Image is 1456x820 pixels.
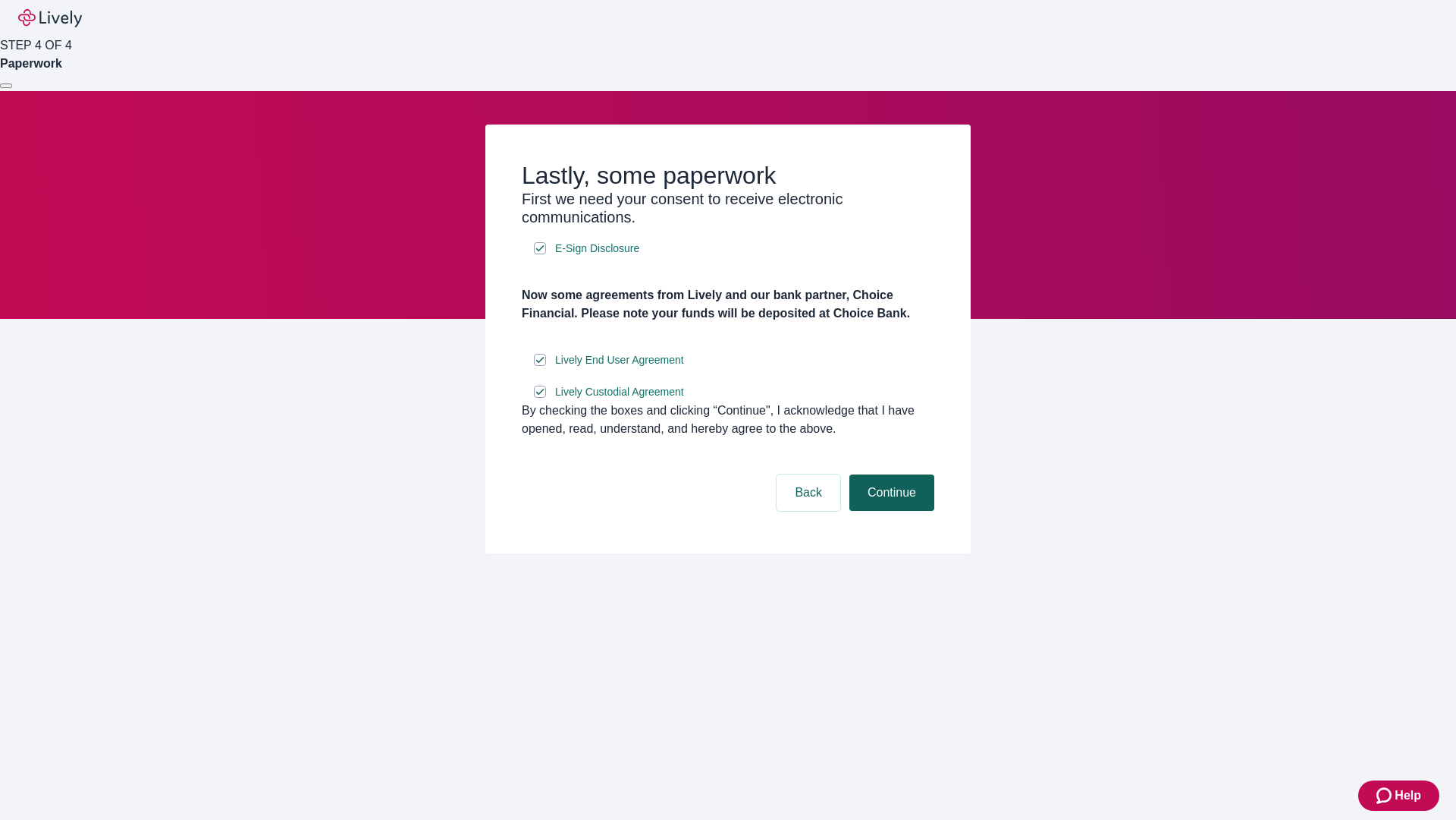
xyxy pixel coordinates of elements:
a: e-sign disclosure document [552,383,687,402]
span: E-Sign Disclosure [555,241,639,257]
h3: First we need your consent to receive electronic communications. [522,190,934,226]
span: Lively Custodial Agreement [555,384,684,400]
svg: Zendesk support icon [1376,787,1395,805]
h4: Now some agreements from Lively and our bank partner, Choice Financial. Please note your funds wi... [522,286,934,323]
button: Back [777,475,840,511]
button: Continue [849,475,934,511]
div: By checking the boxes and clicking “Continue", I acknowledge that I have opened, read, understand... [522,402,934,438]
span: Help [1395,787,1421,805]
a: e-sign disclosure document [552,239,642,258]
span: Lively End User Agreement [555,352,684,368]
h2: Lastly, some paperwork [522,161,934,190]
a: e-sign disclosure document [552,351,687,370]
button: Zendesk support iconHelp [1358,781,1439,811]
img: Lively [18,9,82,27]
